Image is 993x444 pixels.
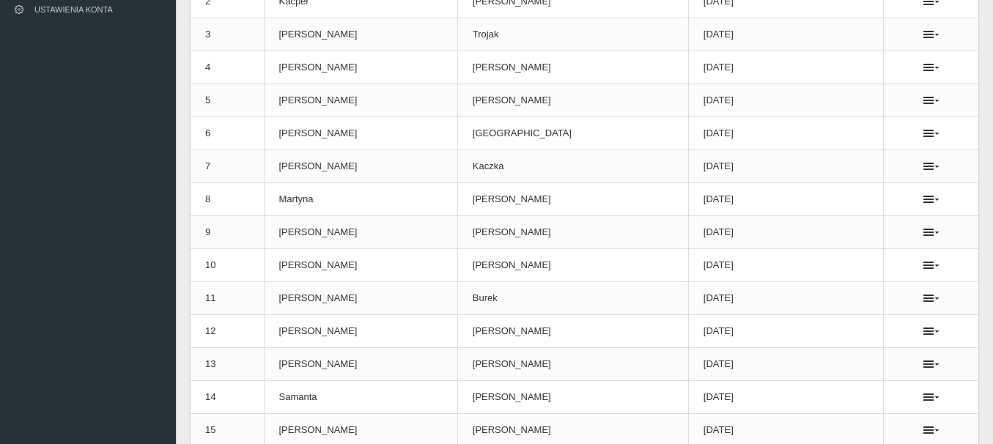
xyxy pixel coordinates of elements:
[264,315,457,348] td: [PERSON_NAME]
[457,183,688,216] td: [PERSON_NAME]
[264,150,457,183] td: [PERSON_NAME]
[457,381,688,414] td: [PERSON_NAME]
[191,348,264,381] td: 13
[457,117,688,150] td: [GEOGRAPHIC_DATA]
[264,216,457,249] td: [PERSON_NAME]
[457,51,688,84] td: [PERSON_NAME]
[264,117,457,150] td: [PERSON_NAME]
[457,315,688,348] td: [PERSON_NAME]
[191,381,264,414] td: 14
[457,150,688,183] td: Kaczka
[688,381,884,414] td: [DATE]
[191,51,264,84] td: 4
[688,348,884,381] td: [DATE]
[264,183,457,216] td: Martyna
[264,51,457,84] td: [PERSON_NAME]
[191,216,264,249] td: 9
[688,315,884,348] td: [DATE]
[191,282,264,315] td: 11
[457,249,688,282] td: [PERSON_NAME]
[688,117,884,150] td: [DATE]
[191,117,264,150] td: 6
[264,249,457,282] td: [PERSON_NAME]
[264,348,457,381] td: [PERSON_NAME]
[688,84,884,117] td: [DATE]
[191,249,264,282] td: 10
[191,315,264,348] td: 12
[688,216,884,249] td: [DATE]
[457,348,688,381] td: [PERSON_NAME]
[688,18,884,51] td: [DATE]
[264,381,457,414] td: Samanta
[688,183,884,216] td: [DATE]
[688,51,884,84] td: [DATE]
[34,5,113,14] span: Ustawienia konta
[457,84,688,117] td: [PERSON_NAME]
[688,282,884,315] td: [DATE]
[264,18,457,51] td: [PERSON_NAME]
[191,183,264,216] td: 8
[457,18,688,51] td: Trojak
[688,249,884,282] td: [DATE]
[457,216,688,249] td: [PERSON_NAME]
[688,150,884,183] td: [DATE]
[264,84,457,117] td: [PERSON_NAME]
[264,282,457,315] td: [PERSON_NAME]
[191,150,264,183] td: 7
[191,18,264,51] td: 3
[457,282,688,315] td: Burek
[191,84,264,117] td: 5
